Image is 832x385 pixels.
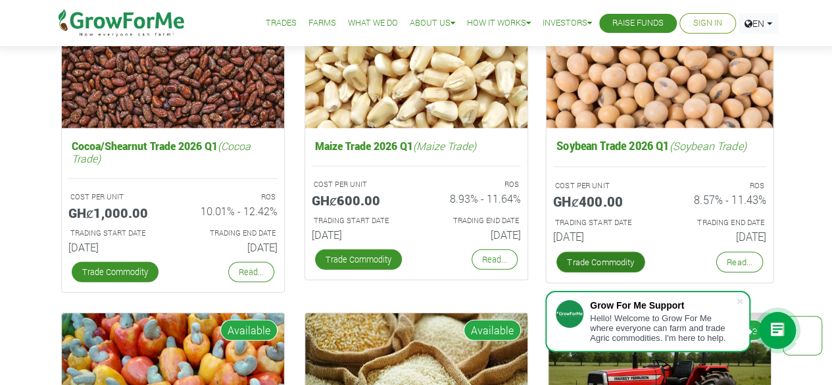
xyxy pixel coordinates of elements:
a: Raise Funds [612,16,664,30]
h6: 10.01% - 12.42% [183,205,278,217]
p: Estimated Trading Start Date [554,217,647,228]
h5: Soybean Trade 2026 Q1 [552,136,766,156]
i: (Soybean Trade) [669,139,746,153]
a: Trade Commodity [315,249,402,270]
a: How it Works [467,16,531,30]
div: Hello! Welcome to Grow For Me where everyone can farm and trade Agric commodities. I'm here to help. [590,313,736,343]
a: Farms [308,16,336,30]
h6: [DATE] [183,241,278,253]
a: Trade Commodity [72,262,159,282]
span: Available [464,320,521,341]
p: COST PER UNIT [70,192,161,203]
p: ROS [185,192,276,203]
div: Grow For Me Support [590,300,736,311]
h6: [DATE] [426,228,521,241]
a: What We Do [348,16,398,30]
h6: [DATE] [312,228,406,241]
a: About Us [410,16,455,30]
a: Trade Commodity [556,252,645,273]
p: ROS [672,180,764,192]
h6: [DATE] [670,230,766,244]
h5: GHȼ1,000.00 [68,205,163,220]
i: (Cocoa Trade) [72,139,251,165]
i: (Maize Trade) [413,139,476,153]
a: EN [739,13,778,34]
p: Estimated Trading Start Date [314,215,404,226]
p: Estimated Trading End Date [672,217,764,228]
h5: GHȼ400.00 [552,193,649,209]
a: Read... [716,252,762,273]
a: Read... [228,262,274,282]
a: Investors [543,16,592,30]
h5: GHȼ600.00 [312,192,406,208]
p: Estimated Trading End Date [185,228,276,239]
p: COST PER UNIT [554,180,647,192]
p: COST PER UNIT [314,179,404,190]
a: Trades [266,16,297,30]
h6: [DATE] [552,230,649,244]
span: Available [220,320,278,341]
h6: [DATE] [68,241,163,253]
a: Sign In [693,16,722,30]
h5: Cocoa/Shearnut Trade 2026 Q1 [68,136,278,168]
p: ROS [428,179,519,190]
h5: Maize Trade 2026 Q1 [312,136,521,155]
h6: 8.57% - 11.43% [670,193,766,207]
p: Estimated Trading Start Date [70,228,161,239]
h6: 8.93% - 11.64% [426,192,521,205]
p: Estimated Trading End Date [428,215,519,226]
a: Read... [472,249,518,270]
